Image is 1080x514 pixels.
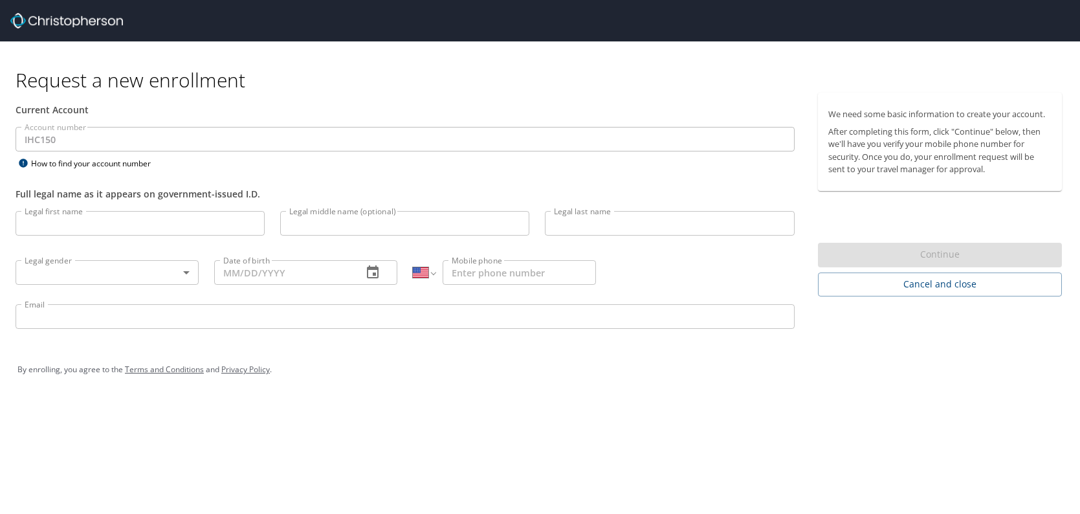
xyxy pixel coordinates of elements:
p: After completing this form, click "Continue" below, then we'll have you verify your mobile phone ... [828,126,1052,175]
input: Enter phone number [443,260,596,285]
img: cbt logo [10,13,123,28]
a: Privacy Policy [221,364,270,375]
h1: Request a new enrollment [16,67,1072,93]
div: How to find your account number [16,155,177,172]
div: Current Account [16,103,795,117]
button: Cancel and close [818,273,1062,296]
input: MM/DD/YYYY [214,260,352,285]
div: By enrolling, you agree to the and . [17,353,1063,386]
div: Full legal name as it appears on government-issued I.D. [16,187,795,201]
a: Terms and Conditions [125,364,204,375]
p: We need some basic information to create your account. [828,108,1052,120]
div: ​ [16,260,199,285]
span: Cancel and close [828,276,1052,293]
